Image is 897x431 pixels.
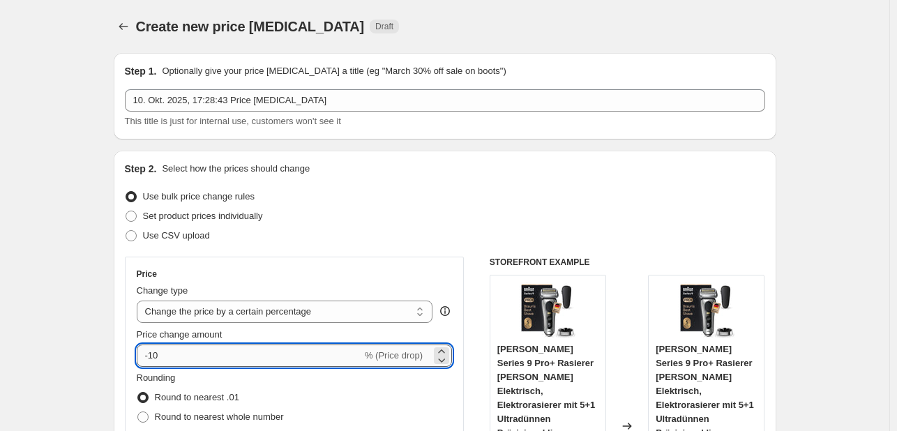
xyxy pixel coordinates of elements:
[137,372,176,383] span: Rounding
[143,230,210,241] span: Use CSV upload
[365,350,423,361] span: % (Price drop)
[162,64,506,78] p: Optionally give your price [MEDICAL_DATA] a title (eg "March 30% off sale on boots")
[143,211,263,221] span: Set product prices individually
[125,64,157,78] h2: Step 1.
[679,282,734,338] img: 81frX84UTSL_80x.jpg
[125,116,341,126] span: This title is just for internal use, customers won't see it
[143,191,255,202] span: Use bulk price change rules
[114,17,133,36] button: Price change jobs
[125,162,157,176] h2: Step 2.
[438,304,452,318] div: help
[136,19,365,34] span: Create new price [MEDICAL_DATA]
[520,282,575,338] img: 81frX84UTSL_80x.jpg
[137,269,157,280] h3: Price
[155,411,284,422] span: Round to nearest whole number
[125,89,765,112] input: 30% off holiday sale
[137,329,223,340] span: Price change amount
[490,257,765,268] h6: STOREFRONT EXAMPLE
[162,162,310,176] p: Select how the prices should change
[155,392,239,402] span: Round to nearest .01
[137,285,188,296] span: Change type
[375,21,393,32] span: Draft
[137,345,362,367] input: -15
